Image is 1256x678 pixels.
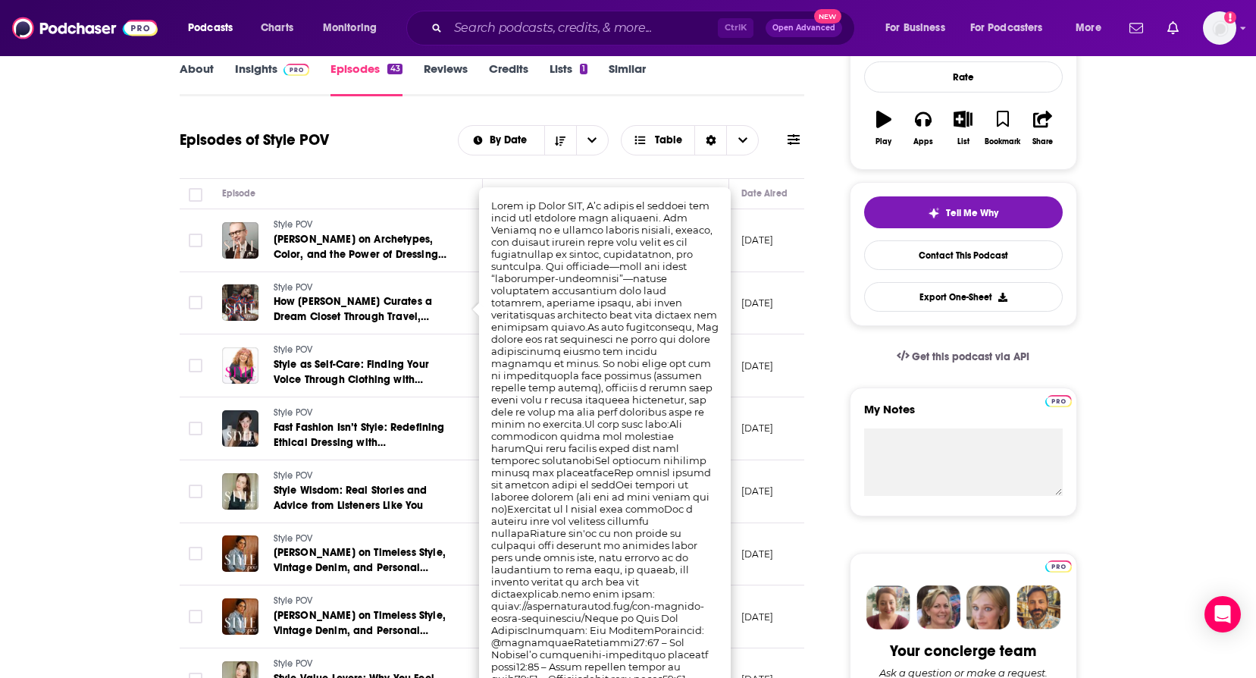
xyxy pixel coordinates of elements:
button: Choose View [621,125,760,155]
span: Style POV [274,658,313,669]
img: Barbara Profile [916,585,960,629]
span: Open Advanced [772,24,835,32]
div: Apps [913,137,933,146]
button: Export One-Sheet [864,282,1063,312]
a: [PERSON_NAME] on Archetypes, Color, and the Power of Dressing Authentically [274,232,456,262]
a: Style POV [274,595,456,608]
span: Tell Me Why [946,207,998,219]
a: Similar [609,61,646,96]
button: Open AdvancedNew [766,19,842,37]
span: Toggle select row [189,296,202,309]
span: Toggle select row [189,359,202,372]
a: About [180,61,214,96]
span: Fast Fashion Isn’t Style: Redefining Ethical Dressing with [PERSON_NAME] [274,421,445,464]
p: [DATE] [741,485,774,498]
div: 1 [580,64,587,74]
a: Style POV [274,658,456,671]
div: Rate [864,61,1063,93]
a: Style POV [274,469,456,483]
button: tell me why sparkleTell Me Why [864,196,1063,228]
div: 43 [387,64,402,74]
img: Podchaser Pro [1045,395,1072,407]
button: Share [1023,101,1062,155]
span: Podcasts [188,17,233,39]
button: Sort Direction [544,126,576,155]
a: Credits [489,61,528,96]
button: open menu [312,16,396,40]
a: Contact This Podcast [864,240,1063,270]
input: Search podcasts, credits, & more... [448,16,718,40]
span: Logged in as molly.burgoyne [1203,11,1236,45]
h2: Choose List sort [458,125,609,155]
img: Podchaser Pro [1045,560,1072,573]
span: How [PERSON_NAME] Curates a Dream Closet Through Travel, Storytelling & Style Romanticism [274,295,434,338]
a: Fast Fashion Isn’t Style: Redefining Ethical Dressing with [PERSON_NAME] [274,420,456,450]
a: Pro website [1045,393,1072,407]
div: Description [495,184,543,202]
span: Charts [261,17,293,39]
p: [DATE] [741,548,774,560]
a: How [PERSON_NAME] Curates a Dream Closet Through Travel, Storytelling & Style Romanticism [274,294,456,325]
p: [DATE] [741,422,774,435]
button: open menu [576,126,608,155]
button: Bookmark [983,101,1023,155]
h1: Episodes of Style POV [180,130,329,149]
img: Sydney Profile [866,585,910,629]
button: List [943,101,982,155]
span: Style POV [274,595,313,606]
a: Style POV [274,281,456,295]
div: Sort Direction [694,126,726,155]
a: Style POV [274,532,456,546]
span: Monitoring [323,17,377,39]
img: User Profile [1203,11,1236,45]
span: For Business [885,17,945,39]
div: Date Aired [741,184,788,202]
span: Toggle select row [189,485,202,498]
a: Charts [251,16,302,40]
span: Style POV [274,282,313,293]
div: Search podcasts, credits, & more... [421,11,869,46]
img: Jon Profile [1016,585,1060,629]
a: Style Wisdom: Real Stories and Advice from Listeners Like You [274,483,456,513]
div: Open Intercom Messenger [1204,596,1241,632]
img: Jules Profile [966,585,1010,629]
span: Style POV [274,470,313,481]
span: Style POV [274,344,313,355]
span: Style POV [274,219,313,230]
span: Ctrl K [718,18,753,38]
span: [PERSON_NAME] on Timeless Style, Vintage Denim, and Personal Evolution [274,546,446,589]
p: [DATE] [741,359,774,372]
a: Pro website [1045,558,1072,573]
img: Podchaser - Follow, Share and Rate Podcasts [12,14,158,42]
span: By Date [490,135,532,146]
span: Style Wisdom: Real Stories and Advice from Listeners Like You [274,484,428,512]
a: InsightsPodchaser Pro [235,61,310,96]
div: Bookmark [985,137,1020,146]
span: Style as Self-Care: Finding Your Voice Through Clothing with [PERSON_NAME] [274,358,429,401]
div: Episode [222,184,256,202]
span: For Podcasters [970,17,1043,39]
button: Show profile menu [1203,11,1236,45]
img: Podchaser Pro [283,64,310,76]
a: Style POV [274,406,456,420]
div: Play [875,137,891,146]
span: Get this podcast via API [912,350,1029,363]
div: Share [1032,137,1053,146]
span: Style POV [274,407,313,418]
span: Toggle select row [189,610,202,623]
p: [DATE] [741,611,774,623]
a: [PERSON_NAME] on Timeless Style, Vintage Denim, and Personal Evolution [274,545,456,576]
p: [DATE] [741,234,774,246]
span: Style POV [274,533,313,544]
a: [PERSON_NAME] on Timeless Style, Vintage Denim, and Personal Evolution [274,608,456,639]
a: Show notifications dropdown [1161,15,1185,41]
img: tell me why sparkle [928,207,940,219]
label: My Notes [864,402,1063,428]
a: Show notifications dropdown [1123,15,1149,41]
a: Reviews [424,61,468,96]
span: New [814,9,841,24]
div: List [957,137,969,146]
button: open menu [960,16,1065,40]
